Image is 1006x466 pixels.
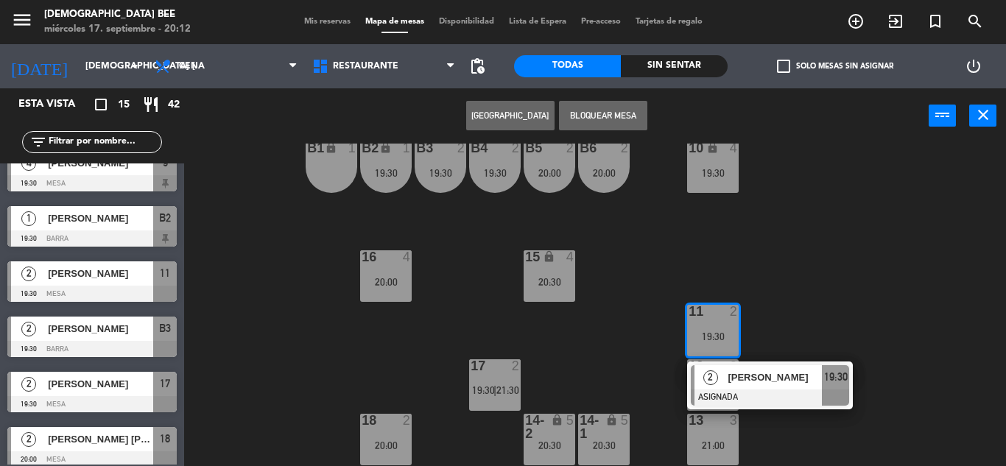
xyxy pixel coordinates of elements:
div: B1 [307,141,308,155]
i: lock [551,414,563,426]
span: 4 [21,156,36,171]
i: lock [325,141,337,154]
span: [PERSON_NAME] [48,266,153,281]
span: 11 [160,264,170,282]
input: Filtrar por nombre... [47,134,161,150]
i: menu [11,9,33,31]
span: [PERSON_NAME] [48,211,153,226]
span: Tarjetas de regalo [628,18,710,26]
div: 19:30 [687,168,739,178]
span: 2 [21,322,36,336]
span: [PERSON_NAME] [48,376,153,392]
div: 20:30 [524,440,575,451]
div: Esta vista [7,96,106,113]
i: lock [379,141,392,154]
span: 2 [703,370,718,385]
span: pending_actions [468,57,486,75]
div: 4 [403,250,412,264]
div: Sin sentar [621,55,728,77]
span: | [493,384,496,396]
i: add_circle_outline [847,13,865,30]
div: miércoles 17. septiembre - 20:12 [44,22,191,37]
span: [PERSON_NAME] [728,370,822,385]
span: B2 [159,209,171,227]
span: 17 [160,375,170,392]
button: menu [11,9,33,36]
div: 21:00 [687,440,739,451]
div: 2 [730,359,739,373]
div: 2 [566,141,575,155]
div: [DEMOGRAPHIC_DATA] Bee [44,7,191,22]
div: 4 [730,141,739,155]
span: Disponibilidad [432,18,502,26]
span: [PERSON_NAME] [48,321,153,336]
div: 2 [621,141,630,155]
i: crop_square [92,96,110,113]
div: 20:30 [524,277,575,287]
div: 19:30 [360,168,412,178]
div: 4 [566,250,575,264]
span: check_box_outline_blank [777,60,790,73]
i: restaurant [142,96,160,113]
div: 2 [403,414,412,427]
span: 9 [163,154,168,172]
div: 2 [457,141,466,155]
span: 15 [118,96,130,113]
div: 19:30 [687,331,739,342]
span: 2 [21,432,36,447]
i: arrow_drop_down [126,57,144,75]
div: Todas [514,55,621,77]
div: 15 [525,250,526,264]
span: 1 [21,211,36,226]
div: 20:00 [524,168,575,178]
div: 3 [730,414,739,427]
div: 5 [621,414,630,427]
div: 2 [730,305,739,318]
span: Mis reservas [297,18,358,26]
span: 19:30 [824,368,848,386]
span: 21:30 [496,384,519,396]
button: power_input [929,105,956,127]
i: filter_list [29,133,47,151]
i: turned_in_not [926,13,944,30]
div: 2 [512,359,521,373]
span: 42 [168,96,180,113]
span: [PERSON_NAME] [48,155,153,171]
label: Solo mesas sin asignar [777,60,893,73]
i: lock [543,250,555,263]
div: 2 [512,141,521,155]
div: 5 [566,414,575,427]
i: power_settings_new [965,57,982,75]
span: 2 [21,266,36,281]
div: B3 [416,141,417,155]
div: 19:30 [415,168,466,178]
span: Restaurante [333,61,398,71]
span: Cena [179,61,205,71]
div: 20:00 [360,440,412,451]
span: 19:30 [472,384,495,396]
span: B3 [159,320,171,337]
i: close [974,106,992,124]
i: lock [706,141,719,154]
div: 19:30 [469,168,521,178]
span: Mapa de mesas [358,18,432,26]
i: lock [605,414,618,426]
div: 20:00 [360,277,412,287]
button: Bloquear Mesa [559,101,647,130]
span: Lista de Espera [502,18,574,26]
div: 1 [403,141,412,155]
i: search [966,13,984,30]
i: exit_to_app [887,13,904,30]
div: B5 [525,141,526,155]
div: 14-2 [525,414,526,440]
span: [PERSON_NAME] [PERSON_NAME] Tango [48,431,153,447]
